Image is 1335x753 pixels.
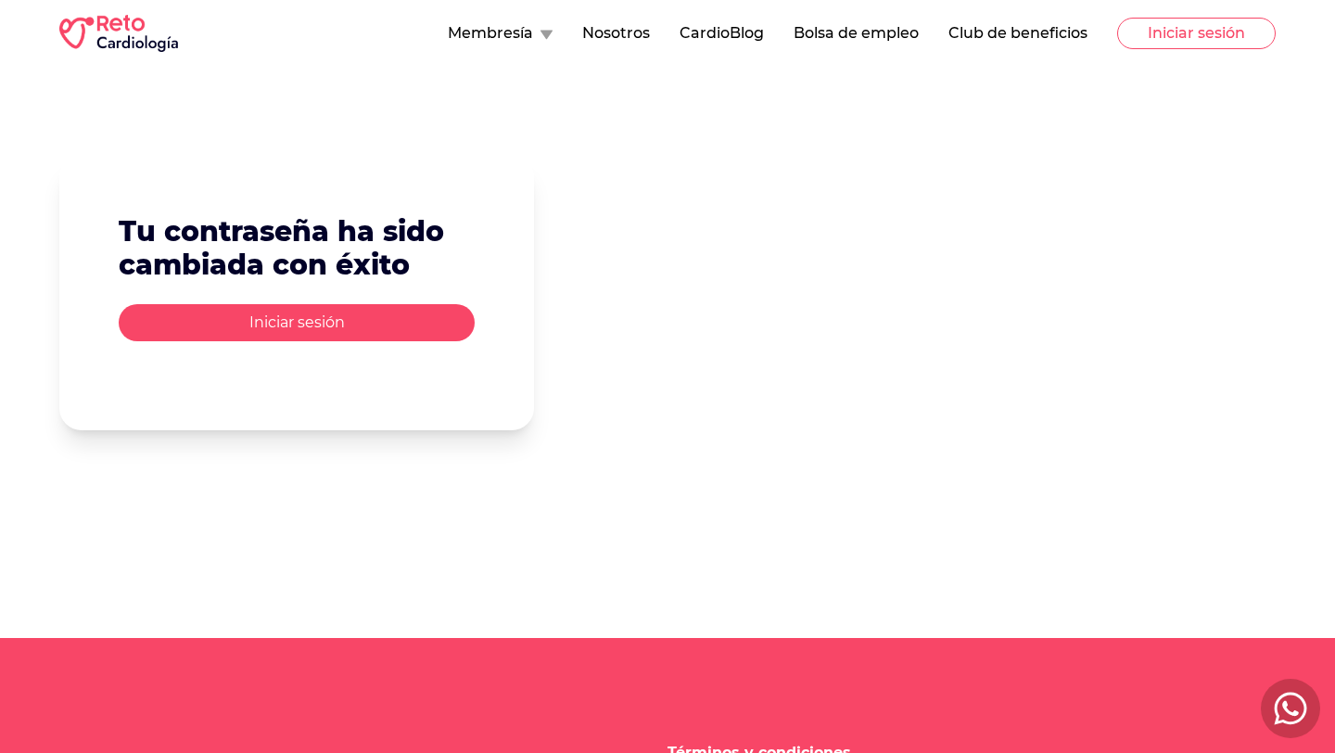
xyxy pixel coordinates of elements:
button: Iniciar sesión [1117,18,1276,49]
button: Bolsa de empleo [794,22,919,45]
img: RETO Cardio Logo [59,15,178,52]
button: CardioBlog [680,22,764,45]
button: Membresía [448,22,553,45]
button: Iniciar sesión [119,304,475,341]
button: Club de beneficios [948,22,1087,45]
button: Nosotros [582,22,650,45]
h2: Tu contraseña ha sido cambiada con éxito [119,215,475,282]
a: Iniciar sesión [119,313,475,331]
